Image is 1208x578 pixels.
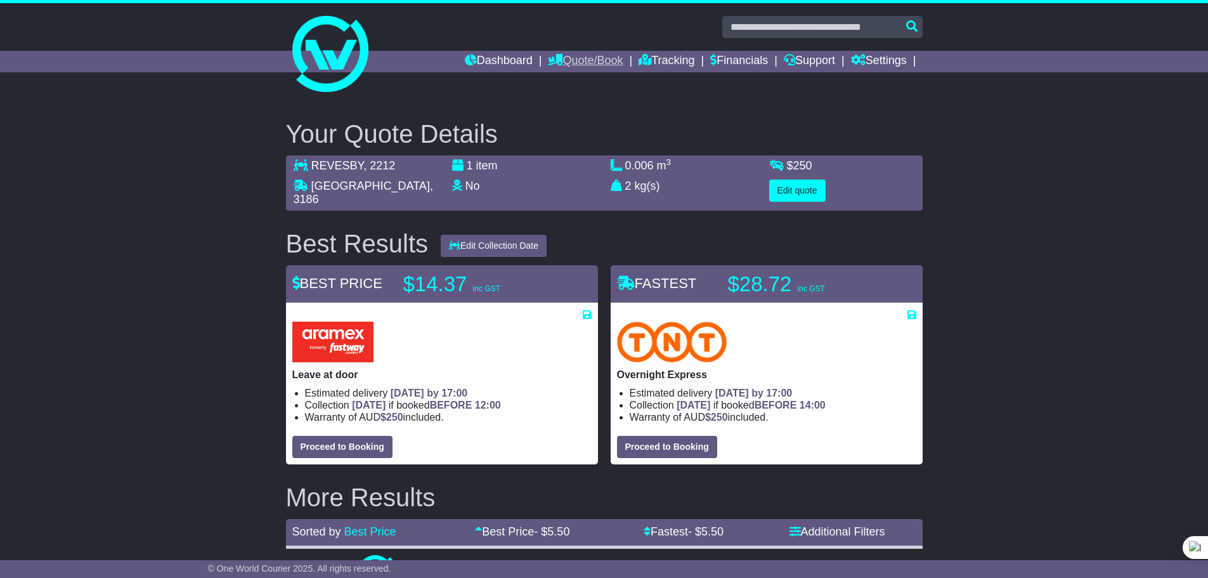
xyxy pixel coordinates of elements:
[430,400,472,411] span: BEFORE
[644,525,724,538] a: Fastest- $5.50
[476,159,498,172] span: item
[292,525,341,538] span: Sorted by
[344,525,396,538] a: Best Price
[635,180,660,192] span: kg(s)
[851,51,907,72] a: Settings
[677,400,710,411] span: [DATE]
[534,525,569,538] span: - $
[305,387,592,399] li: Estimated delivery
[305,399,592,411] li: Collection
[311,180,430,192] span: [GEOGRAPHIC_DATA]
[666,157,672,167] sup: 3
[800,400,826,411] span: 14:00
[311,159,364,172] span: REVESBY
[630,411,916,423] li: Warranty of AUD included.
[208,563,391,574] span: © One World Courier 2025. All rights reserved.
[465,180,480,192] span: No
[711,412,728,423] span: 250
[688,525,724,538] span: - $
[363,159,395,172] span: , 2212
[352,400,386,411] span: [DATE]
[705,412,728,423] span: $
[286,483,923,511] h2: More Results
[292,275,382,291] span: BEST PRICE
[715,388,793,398] span: [DATE] by 17:00
[657,159,672,172] span: m
[280,230,435,258] div: Best Results
[617,436,717,458] button: Proceed to Booking
[292,369,592,381] p: Leave at door
[292,322,373,362] img: Aramex: Leave at door
[548,51,623,72] a: Quote/Book
[798,284,825,293] span: inc GST
[473,284,500,293] span: inc GST
[292,436,393,458] button: Proceed to Booking
[784,51,835,72] a: Support
[286,120,923,148] h2: Your Quote Details
[639,51,694,72] a: Tracking
[465,51,533,72] a: Dashboard
[305,411,592,423] li: Warranty of AUD included.
[403,272,562,297] p: $14.37
[701,525,724,538] span: 5.50
[475,525,569,538] a: Best Price- $5.50
[630,399,916,411] li: Collection
[625,180,632,192] span: 2
[710,51,768,72] a: Financials
[728,272,887,297] p: $28.72
[755,400,797,411] span: BEFORE
[630,387,916,399] li: Estimated delivery
[467,159,473,172] span: 1
[617,322,727,362] img: TNT Domestic: Overnight Express
[617,275,697,291] span: FASTEST
[475,400,501,411] span: 12:00
[441,235,547,257] button: Edit Collection Date
[787,159,812,172] span: $
[294,180,433,206] span: , 3186
[386,412,403,423] span: 250
[789,525,885,538] a: Additional Filters
[793,159,812,172] span: 250
[677,400,825,411] span: if booked
[769,180,826,202] button: Edit quote
[547,525,569,538] span: 5.50
[391,388,468,398] span: [DATE] by 17:00
[617,369,916,381] p: Overnight Express
[625,159,654,172] span: 0.006
[380,412,403,423] span: $
[352,400,500,411] span: if booked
